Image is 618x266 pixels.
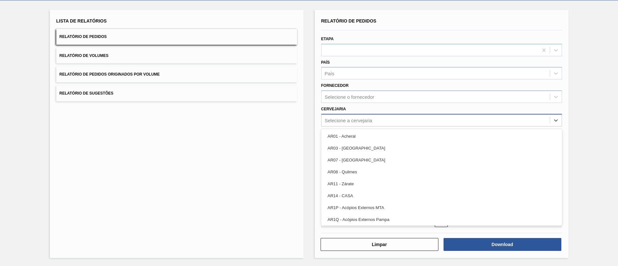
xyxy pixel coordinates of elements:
[60,53,108,58] span: Relatório de Volumes
[321,154,562,166] div: AR07 - [GEOGRAPHIC_DATA]
[60,91,114,96] span: Relatório de Sugestões
[56,18,107,23] span: Lista de Relatórios
[321,142,562,154] div: AR03 - [GEOGRAPHIC_DATA]
[321,37,334,41] label: Etapa
[56,67,297,82] button: Relatório de Pedidos Originados por Volume
[321,178,562,190] div: AR11 - Zárate
[325,94,374,100] div: Selecione o fornecedor
[321,202,562,214] div: AR1P - Acópios Externos MTA
[325,117,372,123] div: Selecione a cervejaria
[56,29,297,45] button: Relatório de Pedidos
[321,166,562,178] div: AR08 - Quilmes
[56,48,297,64] button: Relatório de Volumes
[444,238,561,251] button: Download
[321,107,346,111] label: Cervejaria
[321,83,349,88] label: Fornecedor
[321,60,330,65] label: País
[321,238,438,251] button: Limpar
[325,71,334,76] div: País
[60,72,160,77] span: Relatório de Pedidos Originados por Volume
[321,18,377,23] span: Relatório de Pedidos
[60,34,107,39] span: Relatório de Pedidos
[321,190,562,202] div: AR14 - CASA
[321,130,562,142] div: AR01 - Acheral
[56,86,297,101] button: Relatório de Sugestões
[321,214,562,225] div: AR1Q - Acópios Externos Pampa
